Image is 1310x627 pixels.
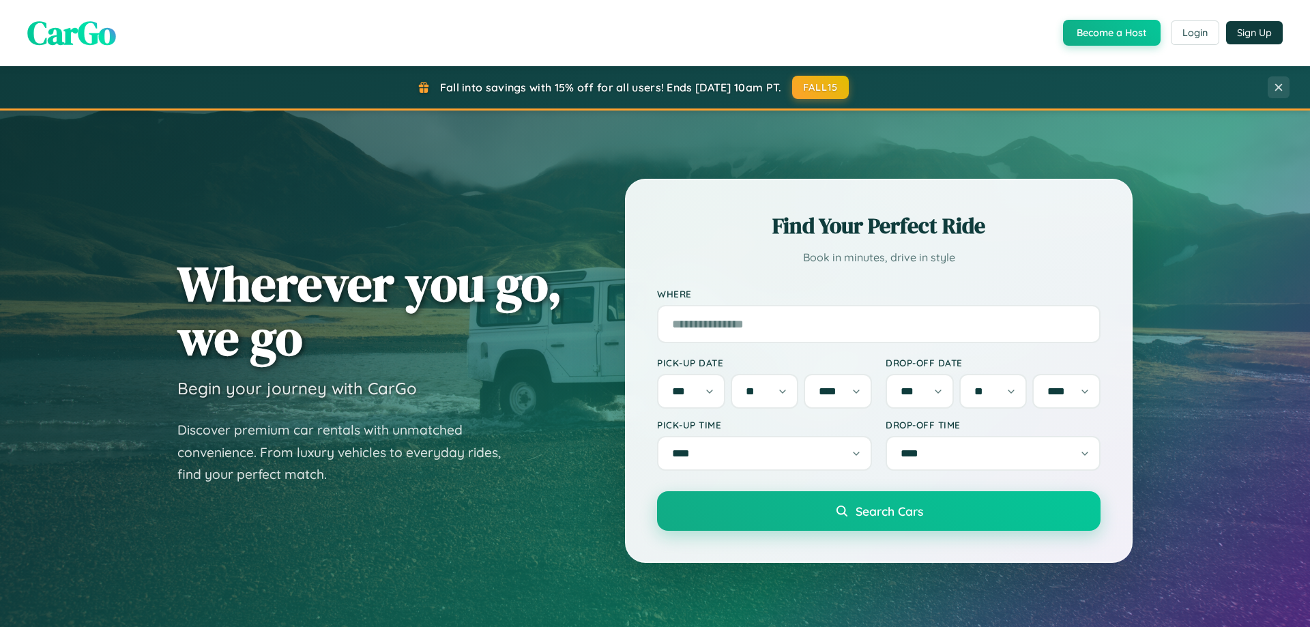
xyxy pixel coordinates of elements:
h3: Begin your journey with CarGo [177,378,417,398]
label: Drop-off Date [886,357,1101,368]
label: Where [657,288,1101,300]
button: Search Cars [657,491,1101,531]
button: Login [1171,20,1219,45]
label: Pick-up Time [657,419,872,431]
button: Become a Host [1063,20,1161,46]
span: Fall into savings with 15% off for all users! Ends [DATE] 10am PT. [440,81,782,94]
span: CarGo [27,10,116,55]
label: Pick-up Date [657,357,872,368]
p: Book in minutes, drive in style [657,248,1101,267]
span: Search Cars [856,504,923,519]
h2: Find Your Perfect Ride [657,211,1101,241]
button: FALL15 [792,76,849,99]
button: Sign Up [1226,21,1283,44]
label: Drop-off Time [886,419,1101,431]
p: Discover premium car rentals with unmatched convenience. From luxury vehicles to everyday rides, ... [177,419,519,486]
h1: Wherever you go, we go [177,257,562,364]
